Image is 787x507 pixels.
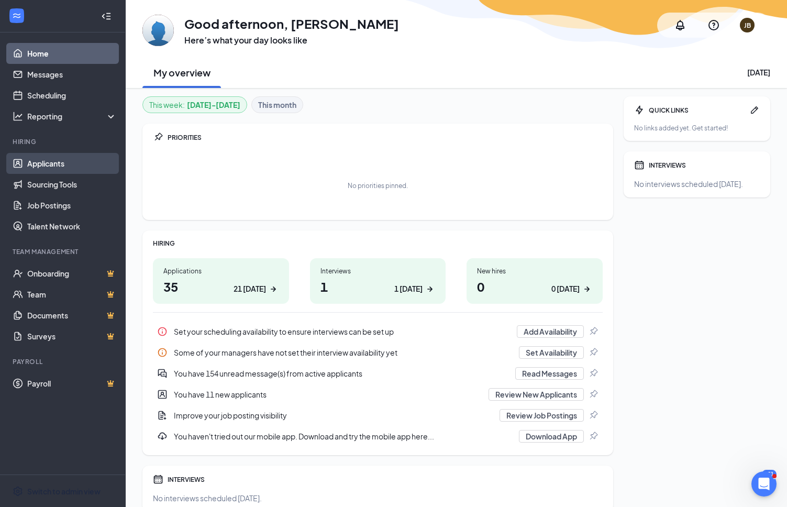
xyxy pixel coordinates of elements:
[27,305,117,326] a: DocumentsCrown
[519,430,584,443] button: Download App
[153,66,210,79] h2: My overview
[153,363,603,384] a: DoubleChatActiveYou have 154 unread message(s) from active applicantsRead MessagesPin
[634,124,760,133] div: No links added yet. Get started!
[184,35,399,46] h3: Here’s what your day looks like
[762,470,777,479] div: 151
[310,258,446,304] a: Interviews11 [DATE]ArrowRight
[153,363,603,384] div: You have 154 unread message(s) from active applicants
[348,181,408,190] div: No priorities pinned.
[13,111,23,122] svg: Analysis
[477,267,592,275] div: New hires
[500,409,584,422] button: Review Job Postings
[588,431,598,442] svg: Pin
[101,11,112,21] svg: Collapse
[320,278,436,295] h1: 1
[13,486,23,497] svg: Settings
[149,99,240,111] div: This week :
[12,10,22,21] svg: WorkstreamLogo
[751,471,777,497] iframe: Intercom live chat
[588,347,598,358] svg: Pin
[27,174,117,195] a: Sourcing Tools
[153,321,603,342] a: InfoSet your scheduling availability to ensure interviews can be set upAdd AvailabilityPin
[153,342,603,363] a: InfoSome of your managers have not set their interview availability yetSet AvailabilityPin
[174,431,513,442] div: You haven't tried out our mobile app. Download and try the mobile app here...
[588,410,598,421] svg: Pin
[234,283,266,294] div: 21 [DATE]
[174,410,493,421] div: Improve your job posting visibility
[168,475,603,484] div: INTERVIEWS
[174,347,513,358] div: Some of your managers have not set their interview availability yet
[153,493,603,503] div: No interviews scheduled [DATE].
[744,21,751,30] div: JB
[634,160,645,170] svg: Calendar
[425,284,435,294] svg: ArrowRight
[153,342,603,363] div: Some of your managers have not set their interview availability yet
[157,431,168,442] svg: Download
[477,278,592,295] h1: 0
[153,239,603,248] div: HIRING
[153,384,603,405] div: You have 11 new applicants
[163,278,279,295] h1: 35
[27,263,117,284] a: OnboardingCrown
[749,105,760,115] svg: Pen
[27,85,117,106] a: Scheduling
[27,373,117,394] a: PayrollCrown
[174,389,482,400] div: You have 11 new applicants
[707,19,720,31] svg: QuestionInfo
[588,326,598,337] svg: Pin
[394,283,423,294] div: 1 [DATE]
[27,153,117,174] a: Applicants
[258,99,296,111] b: This month
[467,258,603,304] a: New hires00 [DATE]ArrowRight
[515,367,584,380] button: Read Messages
[174,326,511,337] div: Set your scheduling availability to ensure interviews can be set up
[13,247,115,256] div: Team Management
[27,64,117,85] a: Messages
[187,99,240,111] b: [DATE] - [DATE]
[517,325,584,338] button: Add Availability
[747,67,770,78] div: [DATE]
[582,284,592,294] svg: ArrowRight
[157,326,168,337] svg: Info
[153,426,603,447] div: You haven't tried out our mobile app. Download and try the mobile app here...
[157,410,168,421] svg: DocumentAdd
[551,283,580,294] div: 0 [DATE]
[268,284,279,294] svg: ArrowRight
[153,132,163,142] svg: Pin
[163,267,279,275] div: Applications
[153,405,603,426] a: DocumentAddImprove your job posting visibilityReview Job PostingsPin
[634,105,645,115] svg: Bolt
[27,195,117,216] a: Job Postings
[174,368,509,379] div: You have 154 unread message(s) from active applicants
[153,321,603,342] div: Set your scheduling availability to ensure interviews can be set up
[153,258,289,304] a: Applications3521 [DATE]ArrowRight
[153,384,603,405] a: UserEntityYou have 11 new applicantsReview New ApplicantsPin
[13,137,115,146] div: Hiring
[27,284,117,305] a: TeamCrown
[153,474,163,484] svg: Calendar
[674,19,686,31] svg: Notifications
[184,15,399,32] h1: Good afternoon, [PERSON_NAME]
[27,326,117,347] a: SurveysCrown
[27,111,117,122] div: Reporting
[153,426,603,447] a: DownloadYou haven't tried out our mobile app. Download and try the mobile app here...Download AppPin
[649,161,760,170] div: INTERVIEWS
[489,388,584,401] button: Review New Applicants
[649,106,745,115] div: QUICK LINKS
[634,179,760,189] div: No interviews scheduled [DATE].
[588,368,598,379] svg: Pin
[168,133,603,142] div: PRIORITIES
[519,346,584,359] button: Set Availability
[13,357,115,366] div: Payroll
[27,486,101,497] div: Switch to admin view
[27,216,117,237] a: Talent Network
[142,15,174,46] img: Jim Bennett
[153,405,603,426] div: Improve your job posting visibility
[588,389,598,400] svg: Pin
[157,389,168,400] svg: UserEntity
[320,267,436,275] div: Interviews
[157,347,168,358] svg: Info
[157,368,168,379] svg: DoubleChatActive
[27,43,117,64] a: Home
